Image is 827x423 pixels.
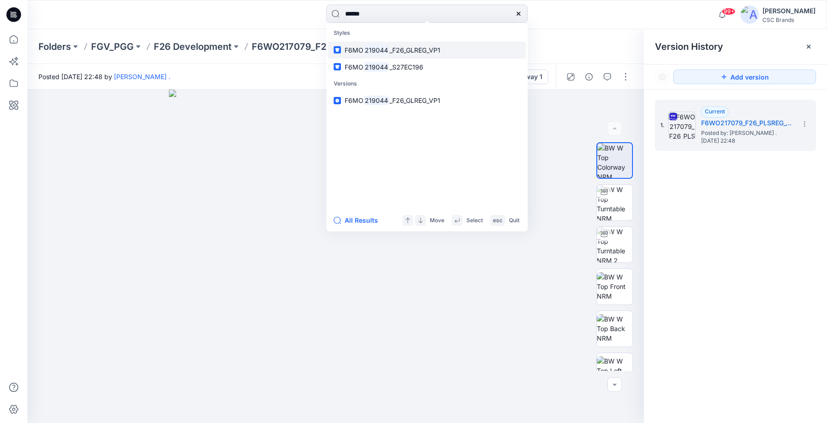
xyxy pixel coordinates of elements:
div: [PERSON_NAME] [762,5,816,16]
a: F6MO219044_F26_GLREG_VP1 [328,42,526,59]
span: [DATE] 22:48 [701,138,793,144]
img: eyJhbGciOiJIUzI1NiIsImtpZCI6IjAiLCJzbHQiOiJzZXMiLCJ0eXAiOiJKV1QifQ.eyJkYXRhIjp7InR5cGUiOiJzdG9yYW... [169,90,503,423]
p: Versions [328,75,526,92]
a: F26 Development [154,40,232,53]
p: Move [430,216,444,225]
span: Current [705,108,725,115]
span: Version History [655,41,723,52]
img: BW W Top Turntable NRM 2 [597,227,632,262]
button: Close [805,43,812,50]
img: BW W Top Front NRM [597,272,632,301]
button: Add version [673,70,816,84]
span: F6MO [345,46,363,54]
span: F6MO [345,63,363,71]
p: esc [493,216,503,225]
div: CSC Brands [762,16,816,23]
img: BW W Top Turntable NRM [597,185,632,220]
img: BW W Top Back NRM [597,314,632,343]
h5: F6WO217079_F26_PLSREG_VP1 [701,118,793,129]
mark: 219044 [363,45,389,55]
button: Details [582,70,596,84]
p: Quit [509,216,519,225]
a: [PERSON_NAME] . [114,73,170,80]
span: _F26_GLREG_VP1 [389,96,440,104]
button: Show Hidden Versions [655,70,670,84]
p: Select [466,216,483,225]
span: 1. [660,121,665,129]
span: Posted [DATE] 22:48 by [38,72,170,81]
mark: 219044 [363,95,389,106]
p: Styles [328,25,526,42]
img: avatar [741,5,759,24]
img: BW W Top Colorway NRM [597,143,632,178]
p: F6WO217079_F26_PLSREG_VP1 [252,40,391,53]
a: F6MO219044_F26_GLREG_VP1 [328,92,526,109]
span: _F26_GLREG_VP1 [389,46,440,54]
span: 99+ [722,8,735,15]
mark: 219044 [363,62,389,72]
span: _S27EC196 [389,63,423,71]
img: F6WO217079_F26_PLSREG_VP1 [668,112,696,139]
span: Posted by: Ari . [701,129,793,138]
span: F6MO [345,96,363,104]
a: F6MO219044_S27EC196 [328,59,526,75]
button: All Results [334,215,384,226]
a: Folders [38,40,71,53]
a: FGV_PGG [91,40,134,53]
img: BW W Top Left NRM [597,356,632,385]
